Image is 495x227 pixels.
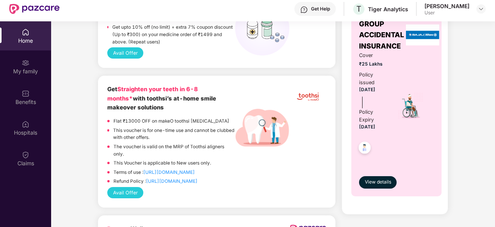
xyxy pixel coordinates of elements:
img: svg+xml;base64,PHN2ZyBpZD0iSG9zcGl0YWxzIiB4bWxucz0iaHR0cDovL3d3dy53My5vcmcvMjAwMC9zdmciIHdpZHRoPS... [22,120,29,128]
img: svg+xml;base64,PHN2ZyB3aWR0aD0iMjAiIGhlaWdodD0iMjAiIHZpZXdCb3g9IjAgMCAyMCAyMCIgZmlsbD0ibm9uZSIgeG... [22,59,29,67]
span: [DATE] [359,124,375,130]
a: [URL][DOMAIN_NAME] [143,170,195,175]
img: icon [397,92,424,120]
button: Avail Offer [107,187,143,198]
div: User [425,10,469,16]
img: medicines%20(1).png [235,1,289,55]
p: Refund Policy : [113,178,198,185]
img: svg+xml;base64,PHN2ZyBpZD0iRHJvcGRvd24tMzJ4MzIiIHhtbG5zPSJodHRwOi8vd3d3LnczLm9yZy8yMDAwL3N2ZyIgd2... [478,6,484,12]
img: insurerLogo [406,24,439,45]
span: Straighten your teeth in 6-8 months* [107,86,198,102]
span: [DATE] [359,87,375,92]
button: View details [359,176,397,189]
p: Flat ₹13000 OFF on makeO toothsi [MEDICAL_DATA] [113,118,229,125]
span: View details [365,178,391,186]
img: svg+xml;base64,PHN2ZyBpZD0iSGVscC0zMngzMiIgeG1sbnM9Imh0dHA6Ly93d3cudzMub3JnLzIwMDAvc3ZnIiB3aWR0aD... [300,6,308,14]
img: svg+xml;base64,PHN2ZyB4bWxucz0iaHR0cDovL3d3dy53My5vcmcvMjAwMC9zdmciIHdpZHRoPSI0OC45NDMiIGhlaWdodD... [355,139,374,158]
img: svg+xml;base64,PHN2ZyBpZD0iSG9tZSIgeG1sbnM9Imh0dHA6Ly93d3cudzMub3JnLzIwMDAvc3ZnIiB3aWR0aD0iMjAiIG... [22,28,29,36]
div: Tiger Analytics [368,5,408,13]
p: This voucher is for one-time use and cannot be clubbed with other offers. [113,127,235,141]
p: This Voucher is applicable to New users only. [113,159,211,167]
div: [PERSON_NAME] [425,2,469,10]
span: T [356,4,361,14]
span: GROUP ACCIDENTAL INSURANCE [359,19,404,52]
button: Avail Offer [107,47,143,59]
p: Terms of use : [113,169,195,176]
div: Policy Expiry [359,108,387,124]
img: svg+xml;base64,PHN2ZyBpZD0iQ2xhaW0iIHhtbG5zPSJodHRwOi8vd3d3LnczLm9yZy8yMDAwL3N2ZyIgd2lkdGg9IjIwIi... [22,151,29,159]
img: male-dentist-holding-magnifier-while-doing-tooth-research%202.png [235,101,289,155]
span: ₹25 Lakhs [359,61,387,68]
p: The voucher is valid on the MRP of Toothsi aligners only. [113,143,235,158]
div: Policy issued [359,71,387,87]
img: New Pazcare Logo [9,4,60,14]
div: Get Help [311,6,330,12]
img: tootshi.png [290,85,326,109]
p: Get upto 10% off (no limit) + extra 7% coupon discount (Up to ₹300) on your medicine order of ₹14... [112,24,235,45]
img: svg+xml;base64,PHN2ZyBpZD0iQmVuZWZpdHMiIHhtbG5zPSJodHRwOi8vd3d3LnczLm9yZy8yMDAwL3N2ZyIgd2lkdGg9Ij... [22,90,29,97]
a: [URL][DOMAIN_NAME] [146,178,198,184]
span: Cover [359,52,387,59]
b: Get with toothsi’s at-home smile makeover solutions [107,86,216,111]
